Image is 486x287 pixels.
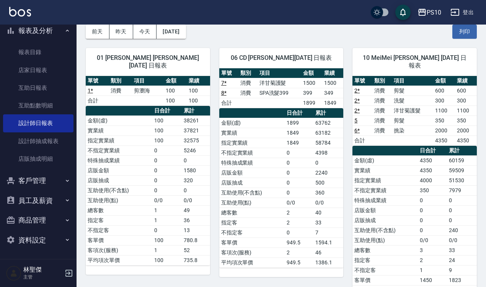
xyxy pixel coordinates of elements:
[219,208,285,218] td: 總客數
[352,215,418,225] td: 店販抽成
[447,265,477,275] td: 9
[447,255,477,265] td: 24
[352,255,418,265] td: 指定客
[301,88,322,98] td: 399
[228,54,334,62] span: 06 CD [PERSON_NAME][DATE] 日報表
[258,68,301,78] th: 項目
[352,135,372,145] td: 合計
[362,54,468,69] span: 10 MeiMei [PERSON_NAME] [DATE] 日報表
[447,205,477,215] td: 0
[418,235,447,245] td: 0/0
[418,245,447,255] td: 3
[164,96,187,106] td: 100
[285,108,313,118] th: 日合計
[352,76,477,146] table: a dense table
[352,165,418,175] td: 實業績
[372,106,392,115] td: 消費
[352,185,418,195] td: 不指定實業績
[86,115,152,125] td: 金額(虛)
[3,171,73,191] button: 客戶管理
[392,96,433,106] td: 洗髮
[182,125,210,135] td: 37821
[219,148,285,158] td: 不指定實業績
[418,195,447,205] td: 0
[392,106,433,115] td: 洋甘菊護髮
[447,146,477,156] th: 累計
[313,188,343,198] td: 360
[86,165,152,175] td: 店販金額
[23,266,62,274] h5: 林聖傑
[86,96,109,106] td: 合計
[418,205,447,215] td: 0
[152,255,182,265] td: 100
[187,96,210,106] td: 100
[164,86,187,96] td: 100
[3,191,73,211] button: 員工及薪資
[152,215,182,225] td: 1
[372,96,392,106] td: 消費
[219,247,285,257] td: 客項次(服務)
[182,115,210,125] td: 38261
[285,178,313,188] td: 0
[219,158,285,168] td: 特殊抽成業績
[86,175,152,185] td: 店販抽成
[447,245,477,255] td: 33
[433,135,455,145] td: 4350
[322,78,343,88] td: 1500
[447,185,477,195] td: 7979
[86,225,152,235] td: 不指定客
[418,215,447,225] td: 0
[132,86,164,96] td: 剪瀏海
[187,76,210,86] th: 業績
[219,68,238,78] th: 單號
[313,158,343,168] td: 0
[372,76,392,86] th: 類別
[313,198,343,208] td: 0/0
[313,168,343,178] td: 2240
[152,135,182,145] td: 100
[9,7,31,16] img: Logo
[182,245,210,255] td: 52
[219,198,285,208] td: 互助使用(點)
[392,76,433,86] th: 項目
[455,76,477,86] th: 業績
[455,106,477,115] td: 1100
[452,25,477,39] button: 列印
[219,118,285,128] td: 金額(虛)
[3,21,73,41] button: 報表及分析
[372,86,392,96] td: 消費
[285,168,313,178] td: 0
[313,218,343,228] td: 33
[238,68,258,78] th: 類別
[447,175,477,185] td: 51530
[455,125,477,135] td: 2000
[447,155,477,165] td: 60159
[447,165,477,175] td: 59509
[86,245,152,255] td: 客項次(服務)
[182,175,210,185] td: 320
[418,146,447,156] th: 日合計
[322,68,343,78] th: 業績
[219,98,238,108] td: 合計
[372,115,392,125] td: 消費
[301,78,322,88] td: 1500
[132,76,164,86] th: 項目
[352,76,372,86] th: 單號
[182,205,210,215] td: 49
[86,135,152,145] td: 指定實業績
[455,96,477,106] td: 300
[219,168,285,178] td: 店販金額
[392,86,433,96] td: 剪髮
[3,79,73,97] a: 互助日報表
[182,145,210,155] td: 5246
[219,128,285,138] td: 實業績
[352,265,418,275] td: 不指定客
[354,117,357,124] a: 5
[86,76,210,106] table: a dense table
[3,61,73,79] a: 店家日報表
[3,132,73,150] a: 設計師抽成報表
[352,225,418,235] td: 互助使用(不含點)
[418,275,447,285] td: 1450
[182,155,210,165] td: 0
[152,106,182,116] th: 日合計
